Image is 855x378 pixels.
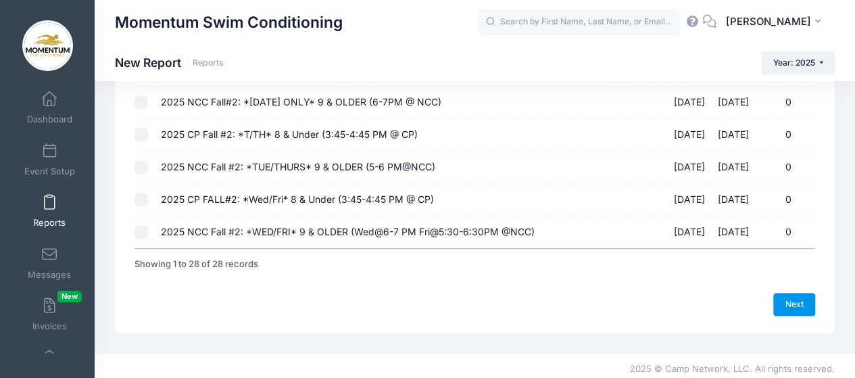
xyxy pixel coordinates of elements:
[135,249,258,280] div: Showing 1 to 28 of 28 records
[711,216,756,248] td: [DATE]
[18,136,82,183] a: Event Setup
[711,151,756,184] td: [DATE]
[773,57,815,68] span: Year: 2025
[33,218,66,229] span: Reports
[667,216,712,248] td: [DATE]
[773,293,815,316] a: Next
[756,216,815,248] td: 0
[716,7,835,38] button: [PERSON_NAME]
[22,20,73,71] img: Momentum Swim Conditioning
[161,193,434,205] span: 2025 CP FALL#2: *Wed/Fri* 8 & Under (3:45-4:45 PM @ CP)
[711,87,756,119] td: [DATE]
[27,114,72,126] span: Dashboard
[667,87,712,119] td: [DATE]
[667,184,712,216] td: [DATE]
[756,119,815,151] td: 0
[667,151,712,184] td: [DATE]
[57,291,82,302] span: New
[161,128,418,140] span: 2025 CP Fall #2: *T/TH* 8 & Under (3:45-4:45 PM @ CP)
[667,119,712,151] td: [DATE]
[193,58,224,68] a: Reports
[161,96,441,108] span: 2025 NCC Fall#2: *[DATE] ONLY* 9 & OLDER (6-7PM @ NCC)
[28,269,71,281] span: Messages
[756,184,815,216] td: 0
[477,9,680,36] input: Search by First Name, Last Name, or Email...
[18,239,82,287] a: Messages
[115,7,343,38] h1: Momentum Swim Conditioning
[161,161,435,172] span: 2025 NCC Fall #2: *TUE/THURS* 9 & OLDER (5-6 PM@NCC)
[761,51,835,74] button: Year: 2025
[18,187,82,235] a: Reports
[711,184,756,216] td: [DATE]
[756,87,815,119] td: 0
[115,55,224,70] h1: New Report
[630,363,835,374] span: 2025 © Camp Network, LLC. All rights reserved.
[711,119,756,151] td: [DATE]
[725,14,810,29] span: [PERSON_NAME]
[756,151,815,184] td: 0
[18,291,82,338] a: InvoicesNew
[161,226,535,237] span: 2025 NCC Fall #2: *WED/FRI* 9 & OLDER (Wed@6-7 PM Fri@5:30-6:30PM @NCC)
[18,84,82,131] a: Dashboard
[32,321,67,333] span: Invoices
[24,166,75,177] span: Event Setup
